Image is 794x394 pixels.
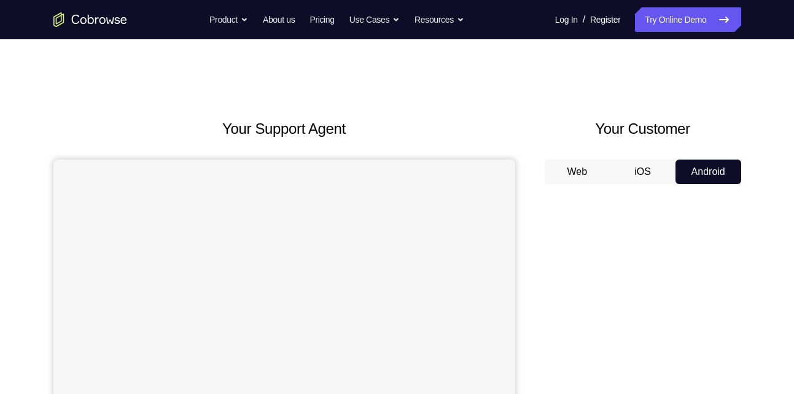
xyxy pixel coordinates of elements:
[53,118,515,140] h2: Your Support Agent
[309,7,334,32] a: Pricing
[555,7,578,32] a: Log In
[590,7,620,32] a: Register
[675,160,741,184] button: Android
[545,118,741,140] h2: Your Customer
[610,160,675,184] button: iOS
[635,7,741,32] a: Try Online Demo
[209,7,248,32] button: Product
[583,12,585,27] span: /
[53,12,127,27] a: Go to the home page
[545,160,610,184] button: Web
[349,7,400,32] button: Use Cases
[415,7,464,32] button: Resources
[263,7,295,32] a: About us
